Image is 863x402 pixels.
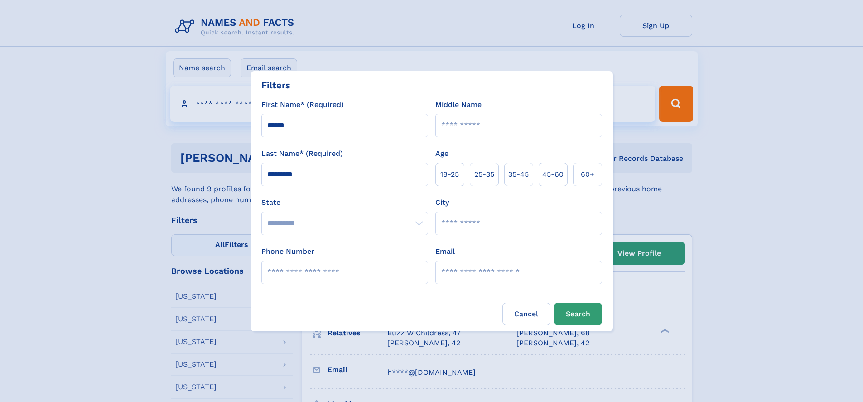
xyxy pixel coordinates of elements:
[435,246,455,257] label: Email
[261,78,290,92] div: Filters
[261,246,314,257] label: Phone Number
[261,99,344,110] label: First Name* (Required)
[508,169,529,180] span: 35‑45
[542,169,564,180] span: 45‑60
[581,169,594,180] span: 60+
[261,148,343,159] label: Last Name* (Required)
[261,197,428,208] label: State
[554,303,602,325] button: Search
[435,148,448,159] label: Age
[440,169,459,180] span: 18‑25
[474,169,494,180] span: 25‑35
[435,197,449,208] label: City
[435,99,482,110] label: Middle Name
[502,303,550,325] label: Cancel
